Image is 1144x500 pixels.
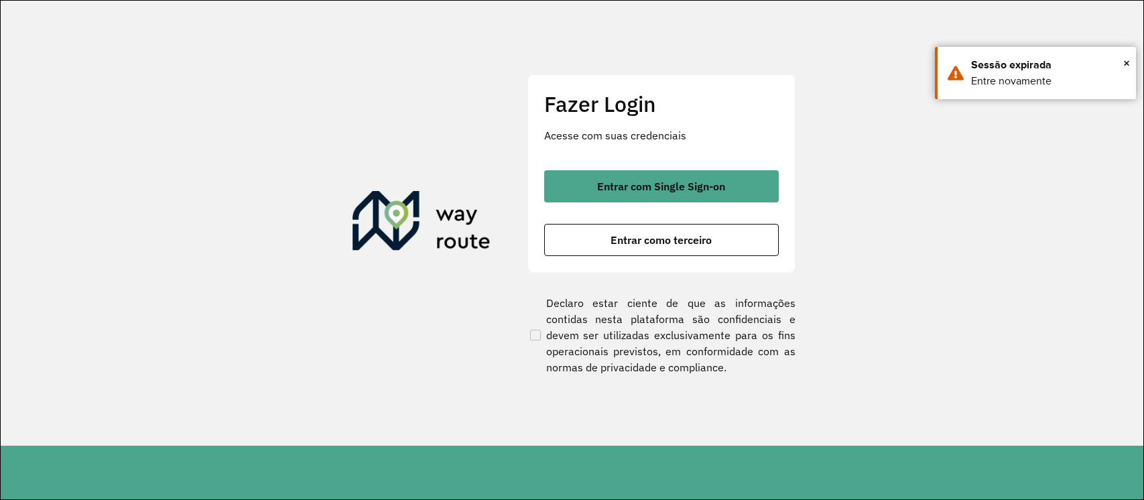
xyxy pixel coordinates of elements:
[1123,53,1130,73] span: ×
[597,181,725,192] span: Entrar com Single Sign-on
[544,127,779,143] p: Acesse com suas credenciais
[527,295,796,375] label: Declaro estar ciente de que as informações contidas nesta plataforma são confidenciais e devem se...
[544,91,779,117] h2: Fazer Login
[971,73,1126,89] div: Entre novamente
[353,191,491,255] img: Roteirizador AmbevTech
[544,170,779,202] button: button
[1123,53,1130,73] button: Close
[611,235,712,245] span: Entrar como terceiro
[971,57,1126,73] div: Sessão expirada
[544,224,779,256] button: button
